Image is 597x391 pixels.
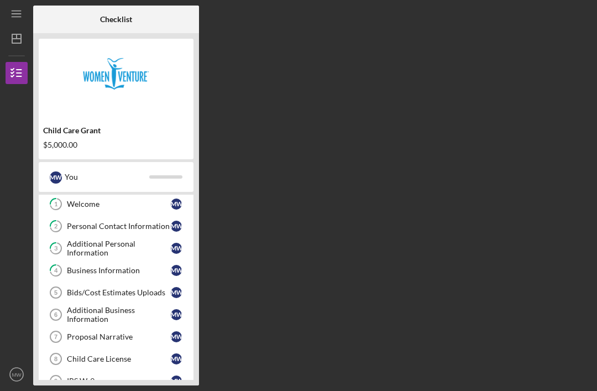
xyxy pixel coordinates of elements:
[54,289,57,296] tspan: 5
[54,356,57,362] tspan: 8
[43,140,189,149] div: $5,000.00
[54,311,57,318] tspan: 6
[67,306,171,324] div: Additional Business Information
[6,363,28,385] button: MW
[67,354,171,363] div: Child Care License
[44,259,188,281] a: 4Business InformationMW
[44,348,188,370] a: 8Child Care LicenseMW
[54,223,57,230] tspan: 2
[171,376,182,387] div: M W
[65,168,149,186] div: You
[44,237,188,259] a: 3Additional Personal InformationMW
[44,215,188,237] a: 2Personal Contact InformationMW
[44,304,188,326] a: 6Additional Business InformationMW
[54,201,57,208] tspan: 1
[44,281,188,304] a: 5Bids/Cost Estimates UploadsMW
[44,193,188,215] a: 1WelcomeMW
[171,309,182,320] div: M W
[54,245,57,252] tspan: 3
[67,288,171,297] div: Bids/Cost Estimates Uploads
[54,267,58,274] tspan: 4
[67,266,171,275] div: Business Information
[67,377,171,385] div: IRS W-9
[67,222,171,231] div: Personal Contact Information
[171,287,182,298] div: M W
[67,332,171,341] div: Proposal Narrative
[171,331,182,342] div: M W
[171,243,182,254] div: M W
[50,171,62,184] div: M W
[171,353,182,364] div: M W
[39,44,193,111] img: Product logo
[67,239,171,257] div: Additional Personal Information
[171,221,182,232] div: M W
[100,15,132,24] b: Checklist
[44,326,188,348] a: 7Proposal NarrativeMW
[12,372,22,378] text: MW
[54,333,57,340] tspan: 7
[43,126,189,135] div: Child Care Grant
[171,199,182,210] div: M W
[171,265,182,276] div: M W
[67,200,171,208] div: Welcome
[54,378,57,384] tspan: 9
